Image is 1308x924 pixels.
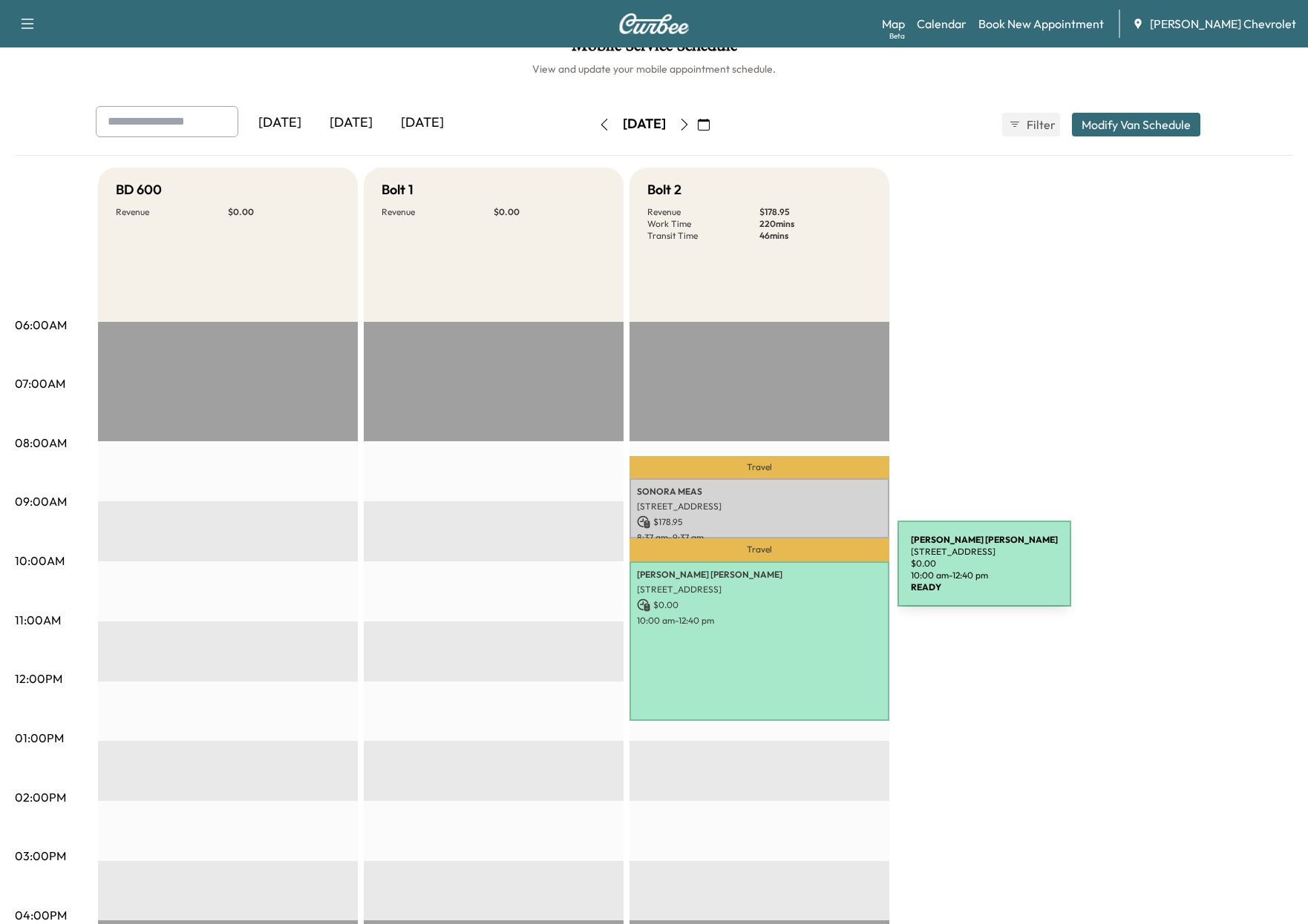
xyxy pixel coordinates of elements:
[647,179,681,200] h5: Bolt 2
[116,206,228,218] p: Revenue
[15,492,67,510] p: 09:00AM
[15,670,62,687] p: 12:00PM
[494,206,606,218] p: $ 0.00
[382,179,413,200] h5: Bolt 1
[647,218,759,230] p: Work Time
[759,230,872,242] p: 46 mins
[15,729,64,747] p: 01:00PM
[1027,116,1053,133] span: Filter
[15,847,66,865] p: 03:00PM
[637,615,882,627] p: 10:00 am - 12:40 pm
[382,206,494,218] p: Revenue
[387,106,458,140] div: [DATE]
[630,538,889,561] p: Travel
[637,515,882,529] p: $ 178.95
[618,13,690,34] img: Curbee Logo
[1002,113,1060,136] button: Filter
[630,456,889,478] p: Travel
[637,501,882,512] p: [STREET_ADDRESS]
[15,316,67,334] p: 06:00AM
[978,15,1104,33] a: Book New Appointment
[15,36,1293,62] h1: Mobile Service Schedule
[759,206,872,218] p: $ 178.95
[315,106,387,140] div: [DATE]
[647,230,759,242] p: Transit Time
[637,532,882,544] p: 8:37 am - 9:37 am
[15,434,67,452] p: 08:00AM
[759,218,872,230] p: 220 mins
[15,611,61,629] p: 11:00AM
[623,115,666,133] div: [DATE]
[637,598,882,612] p: $ 0.00
[1150,15,1296,33] span: [PERSON_NAME] Chevrolet
[637,584,882,595] p: [STREET_ADDRESS]
[889,30,905,42] div: Beta
[15,788,66,806] p: 02:00PM
[882,15,905,33] a: MapBeta
[228,206,340,218] p: $ 0.00
[637,569,882,581] p: [PERSON_NAME] [PERSON_NAME]
[15,906,67,924] p: 04:00PM
[917,15,967,33] a: Calendar
[637,486,882,498] p: SONORA MEAS
[1072,113,1200,136] button: Modify Van Schedule
[244,106,315,140] div: [DATE]
[15,62,1293,76] h6: View and update your mobile appointment schedule.
[116,179,162,200] h5: BD 600
[647,206,759,218] p: Revenue
[15,552,65,570] p: 10:00AM
[15,374,65,392] p: 07:00AM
